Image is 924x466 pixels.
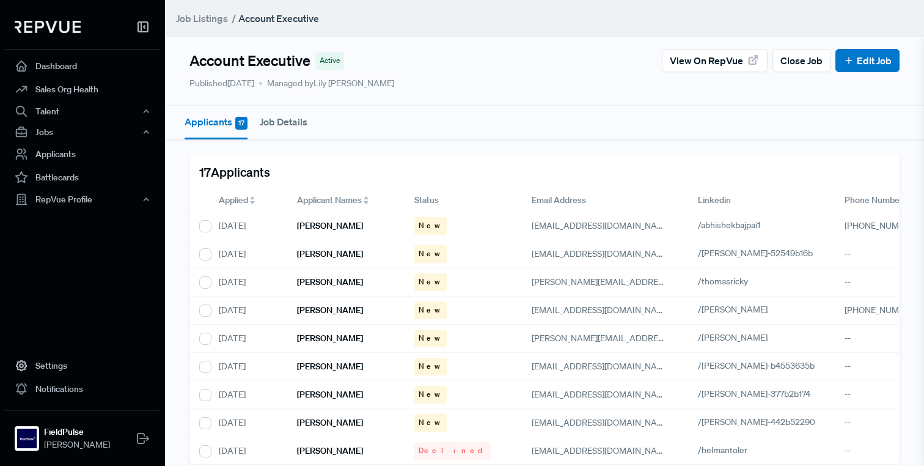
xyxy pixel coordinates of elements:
span: [PERSON_NAME][EMAIL_ADDRESS][PERSON_NAME][DOMAIN_NAME] [532,276,804,287]
a: /[PERSON_NAME]-52549b16b [698,248,827,259]
a: /[PERSON_NAME]-442b52290 [698,416,829,427]
button: Jobs [5,122,160,142]
span: Phone Number [845,194,903,207]
button: Close Job [772,49,831,72]
a: Sales Org Health [5,78,160,101]
span: [PERSON_NAME][EMAIL_ADDRESS][PERSON_NAME][DOMAIN_NAME] [532,333,804,344]
h6: [PERSON_NAME] [297,390,363,400]
img: FieldPulse [17,429,37,448]
span: [EMAIL_ADDRESS][DOMAIN_NAME] [532,248,672,259]
a: /helmantoler [698,445,761,456]
div: [DATE] [209,353,287,381]
div: Toggle SortBy [209,189,287,212]
div: [DATE] [209,297,287,325]
span: Managed by Lily [PERSON_NAME] [259,77,394,90]
a: Applicants [5,142,160,166]
button: Applicants [185,106,248,139]
div: [DATE] [209,325,287,353]
h6: [PERSON_NAME] [297,361,363,372]
a: /[PERSON_NAME]-b4553635b [698,360,829,371]
strong: Account Executive [238,12,319,24]
h5: 17 Applicants [199,165,270,179]
button: Talent [5,101,160,122]
span: New [419,361,442,372]
strong: FieldPulse [44,426,110,438]
h6: [PERSON_NAME] [297,277,363,287]
span: [PERSON_NAME] [44,438,110,451]
a: Job Listings [176,11,228,26]
h4: Account Executive [189,52,310,70]
div: [DATE] [209,437,287,465]
h6: [PERSON_NAME] [297,249,363,259]
div: [DATE] [209,381,287,409]
a: Dashboard [5,54,160,78]
h6: [PERSON_NAME] [297,305,363,316]
span: New [419,276,442,287]
h6: [PERSON_NAME] [297,446,363,456]
span: New [419,248,442,259]
span: /[PERSON_NAME]-52549b16b [698,248,813,259]
div: Toggle SortBy [287,189,405,212]
span: /[PERSON_NAME]-b4553635b [698,360,815,371]
h6: [PERSON_NAME] [297,221,363,231]
span: / [232,12,236,24]
h6: [PERSON_NAME] [297,333,363,344]
a: Edit Job [843,53,892,68]
p: Published [DATE] [189,77,254,90]
img: RepVue [15,21,81,33]
span: Status [414,194,439,207]
button: Edit Job [835,49,900,72]
span: Linkedin [698,194,731,207]
span: Applied [219,194,248,207]
span: /[PERSON_NAME] [698,332,768,343]
div: [DATE] [209,240,287,268]
span: /[PERSON_NAME] [698,304,768,315]
span: [EMAIL_ADDRESS][DOMAIN_NAME] [532,361,672,372]
button: RepVue Profile [5,189,160,210]
a: Battlecards [5,166,160,189]
span: /[PERSON_NAME]-442b52290 [698,416,815,427]
span: New [419,333,442,344]
a: FieldPulseFieldPulse[PERSON_NAME] [5,410,160,456]
a: Notifications [5,377,160,401]
span: Active [320,55,340,66]
h6: [PERSON_NAME] [297,418,363,428]
span: [EMAIL_ADDRESS][DOMAIN_NAME] [532,389,672,400]
span: [EMAIL_ADDRESS][DOMAIN_NAME] [532,417,672,428]
span: View on RepVue [670,53,743,68]
button: View on RepVue [662,49,768,72]
span: New [419,305,442,316]
span: Declined [419,445,487,456]
a: /[PERSON_NAME] [698,332,782,343]
span: New [419,417,442,428]
span: [EMAIL_ADDRESS][DOMAIN_NAME] [532,445,672,456]
button: Job Details [260,106,307,138]
span: /abhishekbajpai1 [698,220,760,231]
a: Settings [5,354,160,377]
span: Email Address [532,194,586,207]
div: [DATE] [209,409,287,437]
a: /[PERSON_NAME]-377b2b174 [698,388,824,399]
span: New [419,389,442,400]
span: /thomasricky [698,276,748,287]
span: [EMAIL_ADDRESS][DOMAIN_NAME] [532,220,672,231]
span: Applicant Names [297,194,362,207]
span: Close Job [780,53,823,68]
span: /helmantoler [698,445,747,456]
span: 17 [235,117,248,130]
a: /thomasricky [698,276,762,287]
span: New [419,220,442,231]
a: /abhishekbajpai1 [698,220,774,231]
div: [DATE] [209,268,287,297]
span: [EMAIL_ADDRESS][DOMAIN_NAME] [532,305,672,316]
span: /[PERSON_NAME]-377b2b174 [698,388,810,399]
div: [DATE] [209,212,287,240]
a: /[PERSON_NAME] [698,304,782,315]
